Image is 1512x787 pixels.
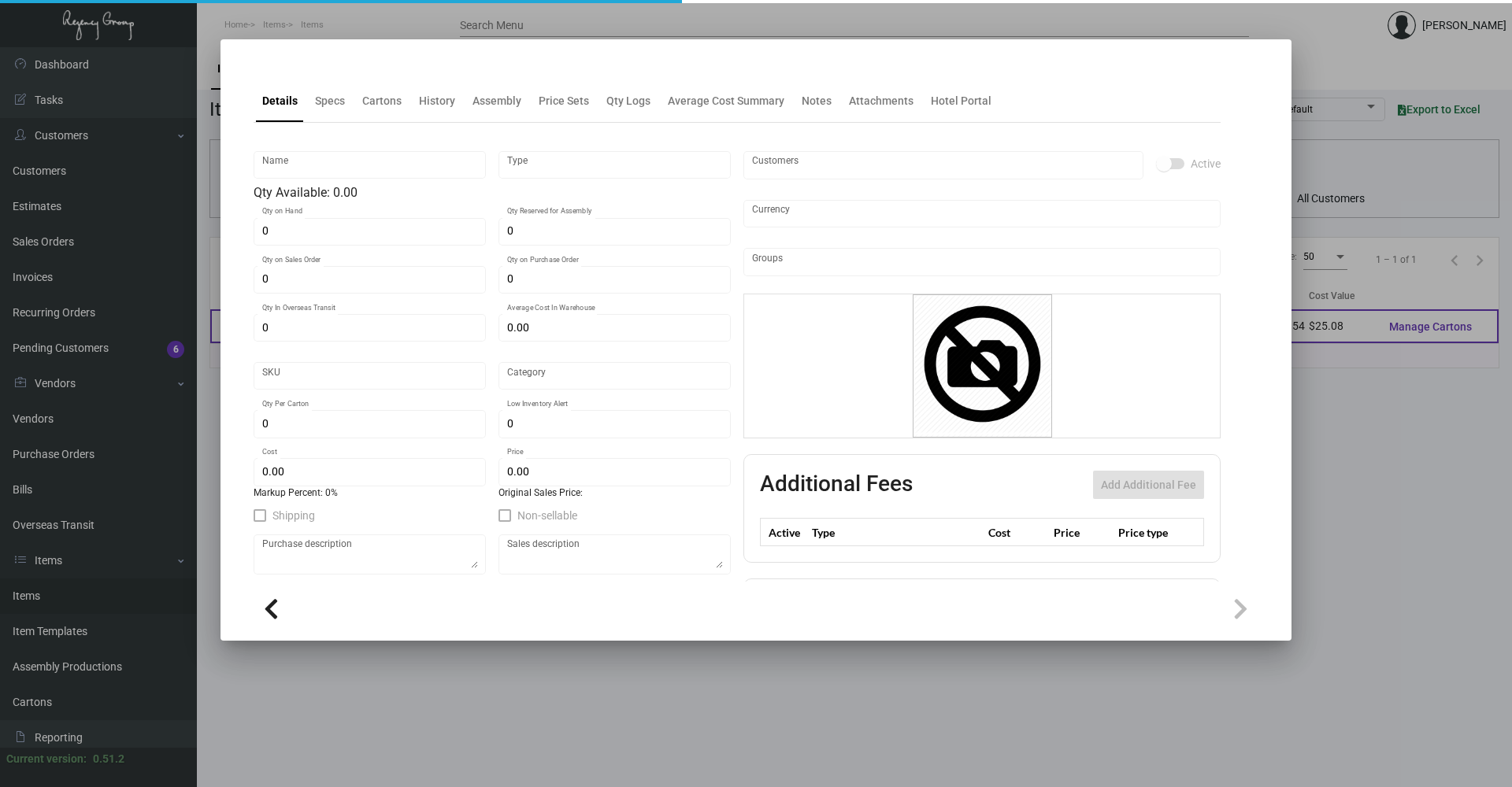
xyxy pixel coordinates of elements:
[93,751,124,767] div: 0.51.2
[1093,471,1204,499] button: Add Additional Fee
[808,519,984,546] th: Type
[419,93,455,109] div: History
[606,93,650,109] div: Qty Logs
[6,751,87,767] div: Current version:
[262,93,298,109] div: Details
[761,519,809,546] th: Active
[931,93,991,109] div: Hotel Portal
[517,506,577,525] span: Non-sellable
[760,471,913,499] h2: Additional Fees
[849,93,913,109] div: Attachments
[1114,519,1185,546] th: Price type
[1101,478,1196,491] span: Add Additional Fee
[1191,154,1221,173] span: Active
[272,506,315,525] span: Shipping
[315,93,345,109] div: Specs
[472,93,521,109] div: Assembly
[984,519,1049,546] th: Cost
[1050,519,1114,546] th: Price
[539,93,589,109] div: Price Sets
[752,159,1136,172] input: Add new..
[362,93,402,109] div: Cartons
[752,256,1213,268] input: Add new..
[668,93,784,109] div: Average Cost Summary
[802,93,832,109] div: Notes
[254,183,731,202] div: Qty Available: 0.00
